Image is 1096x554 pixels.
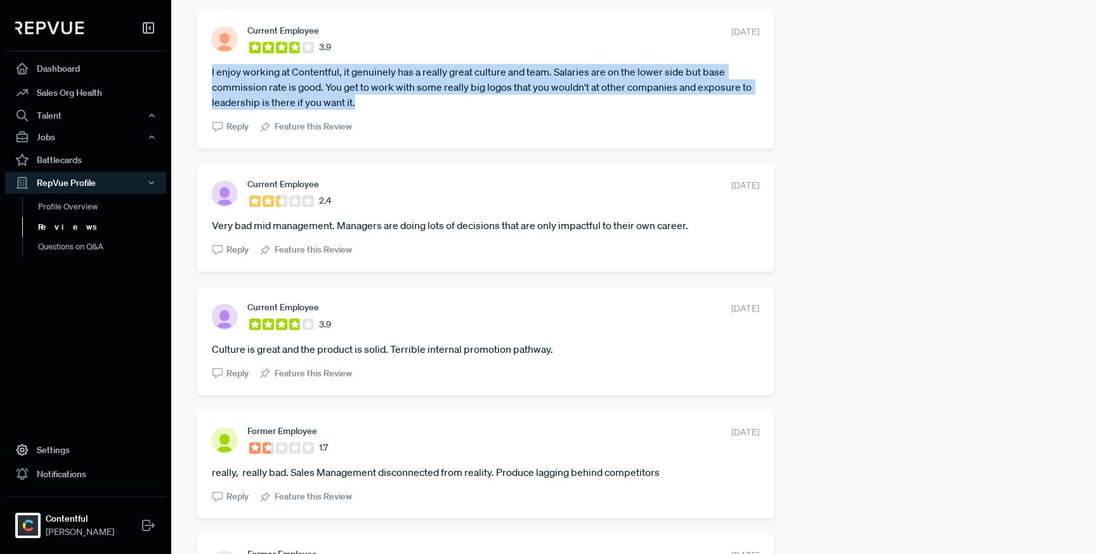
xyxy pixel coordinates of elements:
a: Profile Overview [22,197,183,217]
span: Feature this Review [275,367,352,380]
span: Current Employee [247,25,319,36]
img: RepVue [15,22,84,34]
button: RepVue Profile [5,172,166,194]
span: Feature this Review [275,243,352,256]
span: [DATE] [731,25,759,39]
img: Contentful [18,515,38,536]
span: Reply [226,367,249,380]
span: 2.4 [319,194,331,208]
span: Reply [226,243,249,256]
a: Dashboard [5,56,166,81]
strong: Contentful [46,512,114,525]
a: Sales Org Health [5,81,166,105]
span: Reply [226,490,249,503]
span: [DATE] [731,426,759,439]
span: [DATE] [731,302,759,315]
a: Notifications [5,462,166,486]
span: 1.7 [319,441,328,454]
span: 3.9 [319,318,331,331]
a: Battlecards [5,148,166,172]
span: [PERSON_NAME] [46,525,114,539]
a: Reviews [22,217,183,237]
span: 3.9 [319,41,331,54]
article: Very bad mid management. Managers are doing lots of decisions that are only impactful to their ow... [212,218,759,233]
a: Settings [5,438,166,462]
article: really, really bad. Sales Management disconnected from reality. Produce lagging behind competitors [212,465,759,480]
span: [DATE] [731,179,759,192]
span: Feature this Review [275,120,352,133]
span: Reply [226,120,249,133]
button: Talent [5,105,166,126]
article: I enjoy working at Contentful, it genuinely has a really great culture and team. Salaries are on ... [212,64,759,110]
span: Former Employee [247,426,317,436]
a: ContentfulContentful[PERSON_NAME] [5,496,166,544]
span: Current Employee [247,179,319,189]
span: Feature this Review [275,490,352,503]
a: Questions on Q&A [22,237,183,257]
span: Current Employee [247,302,319,312]
button: Jobs [5,126,166,148]
article: Culture is great and the product is solid. Terrible internal promotion pathway. [212,341,759,357]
